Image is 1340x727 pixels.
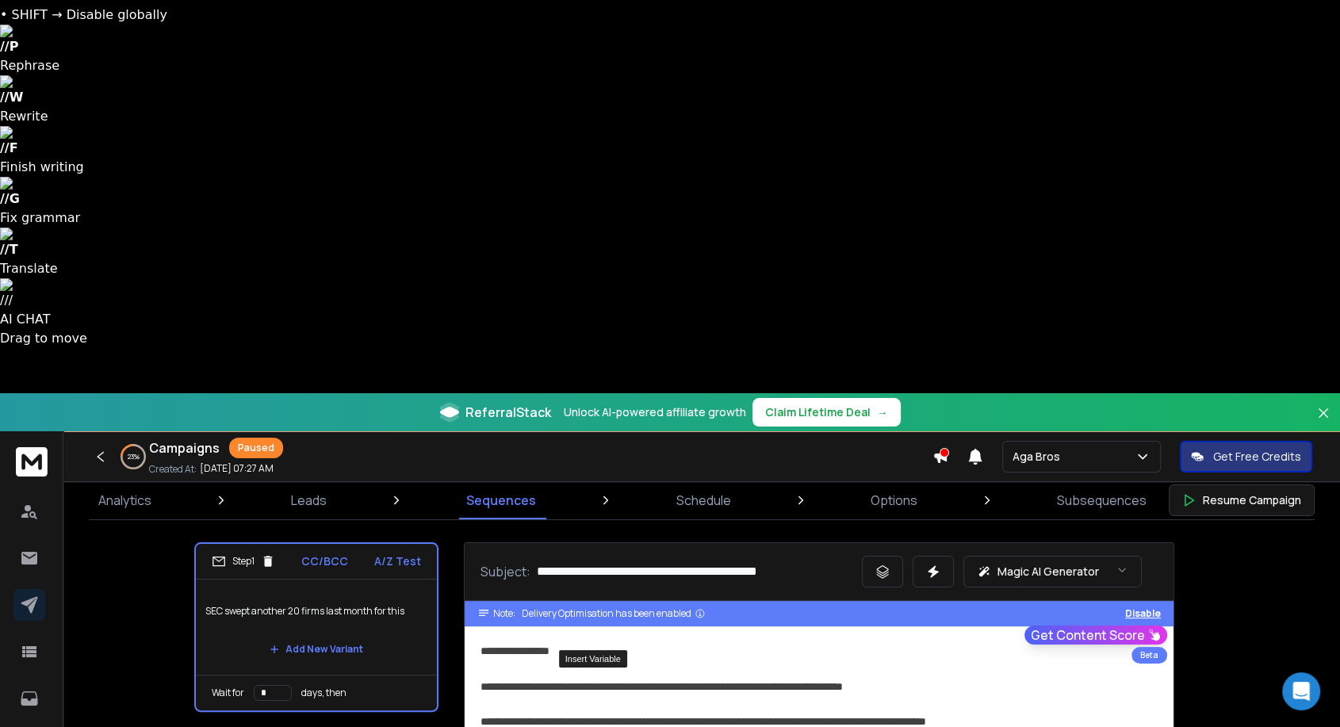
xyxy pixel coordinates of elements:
a: Schedule [667,481,741,519]
a: Subsequences [1047,481,1156,519]
div: Delivery Optimisation has been enabled [522,607,706,620]
p: SEC swept another 20 firms last month for this [205,589,427,633]
a: Analytics [89,481,161,519]
p: CC/BCC [301,553,348,569]
p: Subject: [480,562,530,581]
div: Open Intercom Messenger [1282,672,1320,710]
p: Leads [291,491,327,510]
p: Get Free Credits [1213,449,1301,465]
button: Resume Campaign [1169,484,1315,516]
button: Get Content Score [1024,626,1167,645]
button: Add New Variant [257,633,376,665]
div: Paused [229,438,283,458]
div: Beta [1131,647,1167,664]
button: Magic AI Generator [963,556,1142,587]
p: Analytics [98,491,151,510]
a: Options [861,481,927,519]
p: days, then [301,687,346,699]
p: Unlock AI-powered affiliate growth [564,404,746,420]
p: A/Z Test [374,553,421,569]
span: Note: [493,607,515,620]
button: Claim Lifetime Deal→ [752,398,901,427]
p: Schedule [676,491,731,510]
p: Created At: [149,463,197,476]
p: 23 % [128,452,140,461]
p: Wait for [212,687,244,699]
p: [DATE] 07:27 AM [200,462,274,475]
button: Disable [1125,607,1161,620]
h1: Campaigns [149,438,220,457]
p: Options [871,491,917,510]
div: Step 1 [212,554,275,568]
span: → [877,404,888,420]
p: Subsequences [1057,491,1147,510]
button: Close banner [1313,403,1334,441]
li: Step1CC/BCCA/Z TestSEC swept another 20 firms last month for thisAdd New VariantWait fordays, then [194,542,438,712]
div: Insert Variable [559,650,627,668]
p: Sequences [466,491,536,510]
a: Sequences [457,481,546,519]
a: Leads [281,481,336,519]
p: Magic AI Generator [997,564,1099,580]
span: ReferralStack [465,403,551,422]
button: Get Free Credits [1180,441,1312,473]
p: Aga Bros [1013,449,1066,465]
